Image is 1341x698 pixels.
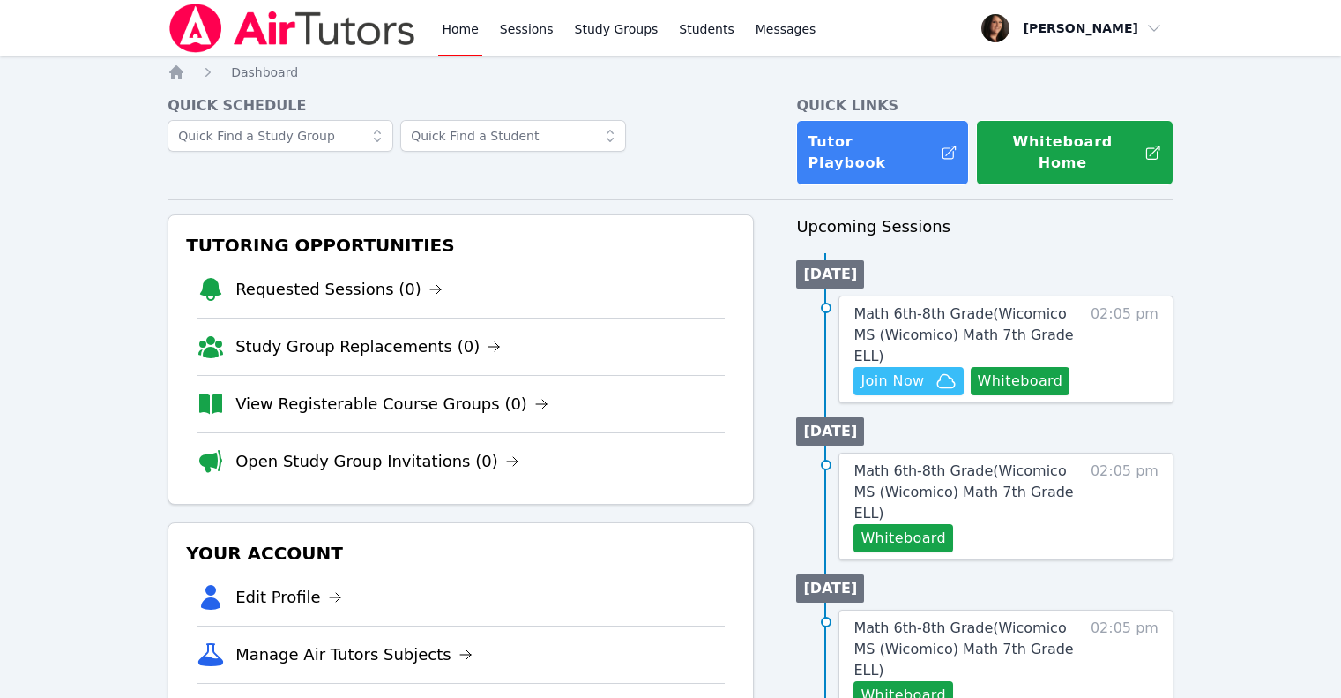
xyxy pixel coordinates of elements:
a: Dashboard [231,64,298,81]
span: 02:05 pm [1091,461,1158,552]
a: Math 6th-8th Grade(Wicomico MS (Wicomico) Math 7th Grade ELL) [853,304,1082,367]
h3: Tutoring Opportunities [183,229,739,261]
span: Math 6th-8th Grade ( Wicomico MS (Wicomico) Math 7th Grade ELL ) [853,462,1073,522]
a: Tutor Playbook [796,120,969,185]
h3: Your Account [183,537,739,569]
li: [DATE] [796,417,864,446]
a: Manage Air Tutors Subjects [235,642,473,667]
span: Dashboard [231,65,298,79]
input: Quick Find a Study Group [168,120,393,152]
a: Study Group Replacements (0) [235,334,501,359]
span: Join Now [860,371,924,392]
h3: Upcoming Sessions [796,214,1173,239]
span: Math 6th-8th Grade ( Wicomico MS (Wicomico) Math 7th Grade ELL ) [853,619,1073,679]
img: Air Tutors [168,4,417,53]
span: Math 6th-8th Grade ( Wicomico MS (Wicomico) Math 7th Grade ELL ) [853,305,1073,364]
span: Messages [756,20,816,38]
a: Edit Profile [235,585,342,610]
h4: Quick Links [796,95,1173,116]
nav: Breadcrumb [168,64,1173,81]
a: Math 6th-8th Grade(Wicomico MS (Wicomico) Math 7th Grade ELL) [853,618,1082,681]
h4: Quick Schedule [168,95,754,116]
button: Whiteboard [971,367,1070,395]
a: View Registerable Course Groups (0) [235,392,548,417]
li: [DATE] [796,574,864,603]
a: Math 6th-8th Grade(Wicomico MS (Wicomico) Math 7th Grade ELL) [853,461,1082,524]
button: Join Now [853,367,963,395]
a: Requested Sessions (0) [235,277,443,302]
input: Quick Find a Student [400,120,626,152]
button: Whiteboard [853,524,953,552]
span: 02:05 pm [1091,304,1158,395]
li: [DATE] [796,260,864,289]
a: Open Study Group Invitations (0) [235,449,519,474]
button: Whiteboard Home [976,120,1173,185]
